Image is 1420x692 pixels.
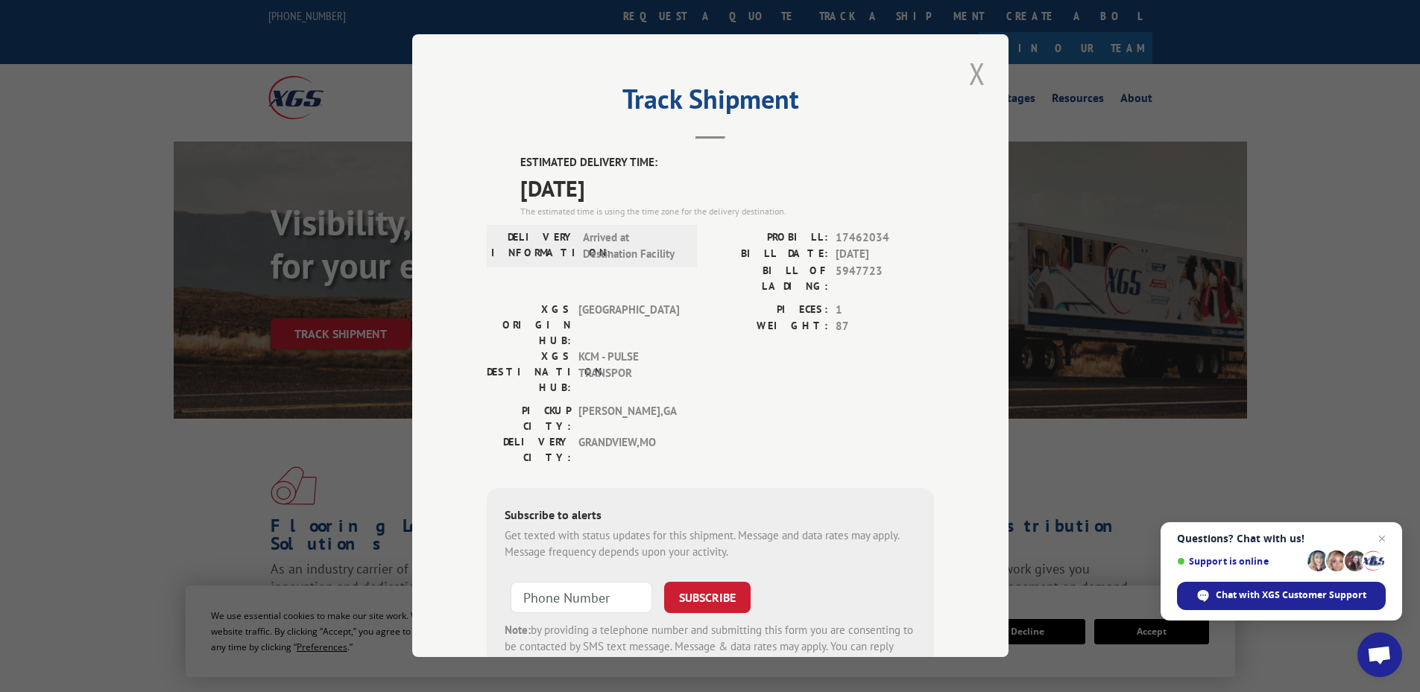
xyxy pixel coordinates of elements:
span: 1 [836,302,934,319]
strong: Note: [505,623,531,637]
div: by providing a telephone number and submitting this form you are consenting to be contacted by SM... [505,622,916,673]
span: 87 [836,319,934,336]
span: 17462034 [836,229,934,247]
label: PROBILL: [710,229,828,247]
a: Open chat [1357,632,1402,677]
span: Chat with XGS Customer Support [1177,582,1386,610]
span: Arrived at Destination Facility [583,229,684,263]
input: Phone Number [511,582,652,613]
span: [GEOGRAPHIC_DATA] [578,302,679,349]
span: Chat with XGS Customer Support [1216,588,1366,602]
span: 5947723 [836,263,934,294]
label: PIECES: [710,302,828,319]
div: The estimated time is using the time zone for the delivery destination. [520,205,934,218]
label: BILL OF LADING: [710,263,828,294]
div: Subscribe to alerts [505,506,916,527]
span: Support is online [1177,556,1302,567]
span: [DATE] [836,247,934,264]
label: DELIVERY CITY: [487,434,571,466]
span: [DATE] [520,171,934,205]
span: Questions? Chat with us! [1177,533,1386,545]
span: [PERSON_NAME] , GA [578,403,679,434]
span: KCM - PULSE TRANSPOR [578,349,679,396]
label: BILL DATE: [710,247,828,264]
label: XGS ORIGIN HUB: [487,302,571,349]
button: Close modal [965,53,990,94]
div: Get texted with status updates for this shipment. Message and data rates may apply. Message frequ... [505,527,916,561]
span: GRANDVIEW , MO [578,434,679,466]
label: DELIVERY INFORMATION: [491,229,575,263]
label: PICKUP CITY: [487,403,571,434]
button: SUBSCRIBE [664,582,751,613]
label: ESTIMATED DELIVERY TIME: [520,155,934,172]
h2: Track Shipment [487,89,934,117]
label: XGS DESTINATION HUB: [487,349,571,396]
label: WEIGHT: [710,319,828,336]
